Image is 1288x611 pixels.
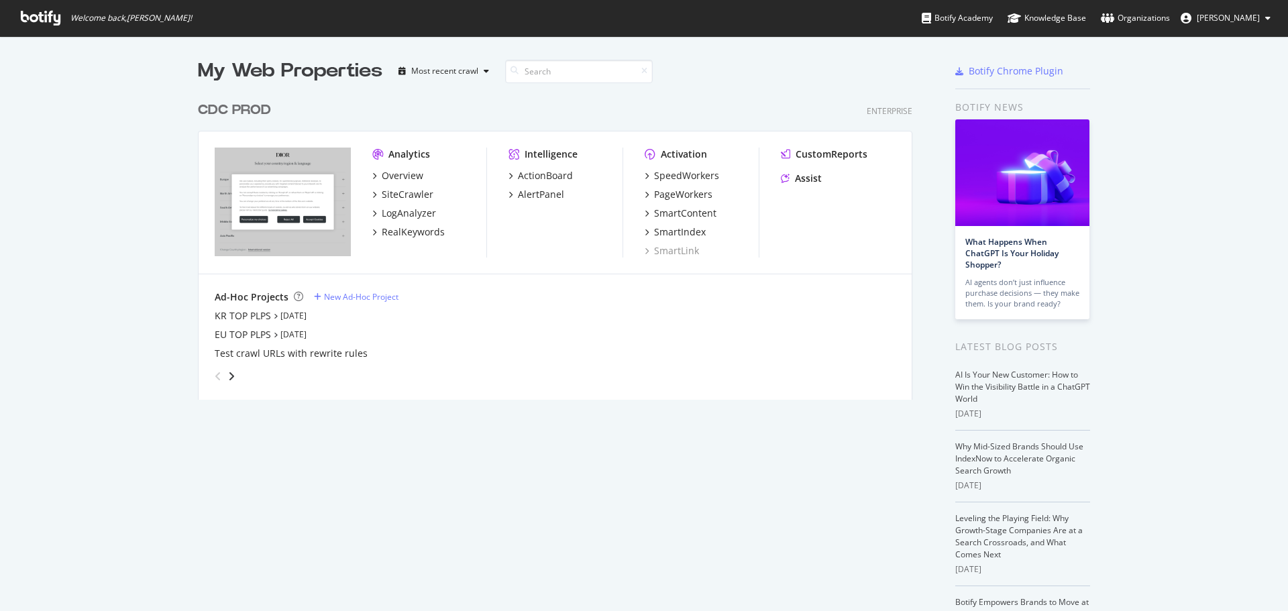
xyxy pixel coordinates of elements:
[796,148,867,161] div: CustomReports
[314,291,398,302] a: New Ad-Hoc Project
[382,207,436,220] div: LogAnalyzer
[518,169,573,182] div: ActionBoard
[654,225,706,239] div: SmartIndex
[382,225,445,239] div: RealKeywords
[965,277,1079,309] div: AI agents don’t just influence purchase decisions — they make them. Is your brand ready?
[324,291,398,302] div: New Ad-Hoc Project
[654,188,712,201] div: PageWorkers
[922,11,993,25] div: Botify Academy
[645,169,719,182] a: SpeedWorkers
[955,563,1090,575] div: [DATE]
[1170,7,1281,29] button: [PERSON_NAME]
[661,148,707,161] div: Activation
[645,188,712,201] a: PageWorkers
[382,169,423,182] div: Overview
[955,369,1090,404] a: AI Is Your New Customer: How to Win the Visibility Battle in a ChatGPT World
[781,148,867,161] a: CustomReports
[215,347,368,360] a: Test crawl URLs with rewrite rules
[795,172,822,185] div: Assist
[393,60,494,82] button: Most recent crawl
[227,370,236,383] div: angle-right
[411,67,478,75] div: Most recent crawl
[505,60,653,83] input: Search
[372,188,433,201] a: SiteCrawler
[955,64,1063,78] a: Botify Chrome Plugin
[955,408,1090,420] div: [DATE]
[781,172,822,185] a: Assist
[955,119,1089,226] img: What Happens When ChatGPT Is Your Holiday Shopper?
[525,148,578,161] div: Intelligence
[382,188,433,201] div: SiteCrawler
[215,309,271,323] a: KR TOP PLPS
[280,310,307,321] a: [DATE]
[198,101,276,120] a: CDC PROD
[645,225,706,239] a: SmartIndex
[969,64,1063,78] div: Botify Chrome Plugin
[215,290,288,304] div: Ad-Hoc Projects
[280,329,307,340] a: [DATE]
[955,480,1090,492] div: [DATE]
[372,207,436,220] a: LogAnalyzer
[198,85,923,400] div: grid
[645,244,699,258] a: SmartLink
[1008,11,1086,25] div: Knowledge Base
[70,13,192,23] span: Welcome back, [PERSON_NAME] !
[955,100,1090,115] div: Botify news
[372,225,445,239] a: RealKeywords
[654,207,716,220] div: SmartContent
[645,207,716,220] a: SmartContent
[215,148,351,256] img: www.dior.com
[209,366,227,387] div: angle-left
[518,188,564,201] div: AlertPanel
[372,169,423,182] a: Overview
[388,148,430,161] div: Analytics
[1197,12,1260,23] span: Zhengyi ZHAO
[198,101,271,120] div: CDC PROD
[654,169,719,182] div: SpeedWorkers
[508,169,573,182] a: ActionBoard
[965,236,1059,270] a: What Happens When ChatGPT Is Your Holiday Shopper?
[215,328,271,341] a: EU TOP PLPS
[867,105,912,117] div: Enterprise
[198,58,382,85] div: My Web Properties
[1101,11,1170,25] div: Organizations
[955,441,1083,476] a: Why Mid-Sized Brands Should Use IndexNow to Accelerate Organic Search Growth
[955,512,1083,560] a: Leveling the Playing Field: Why Growth-Stage Companies Are at a Search Crossroads, and What Comes...
[955,339,1090,354] div: Latest Blog Posts
[508,188,564,201] a: AlertPanel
